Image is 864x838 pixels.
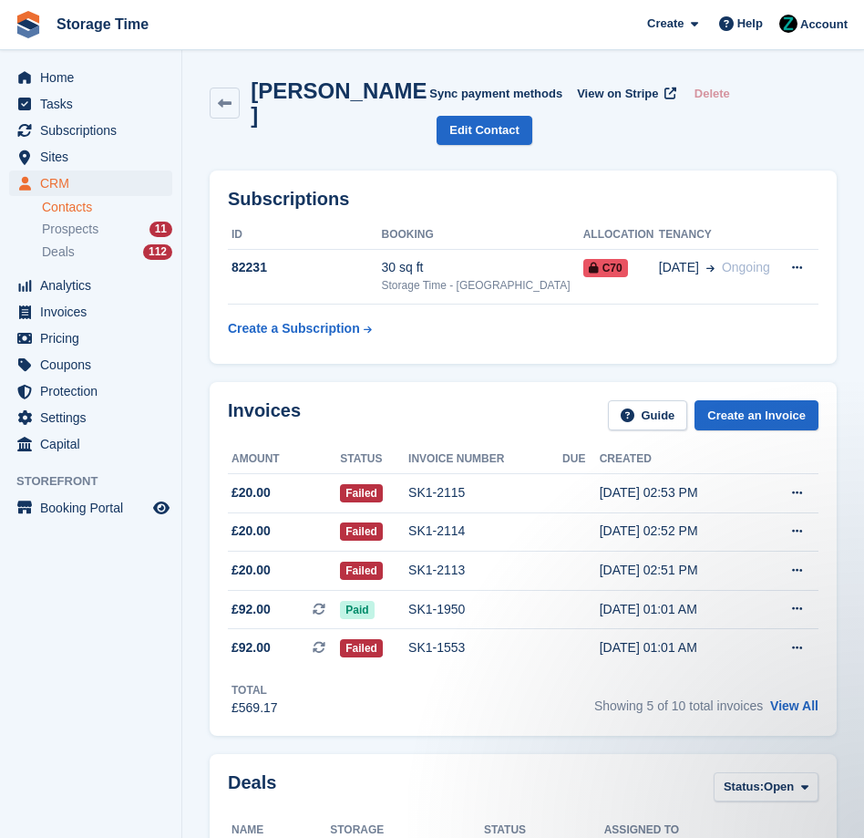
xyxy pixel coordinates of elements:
div: £569.17 [231,698,278,718]
span: Coupons [40,352,149,378]
a: Edit Contact [437,116,532,146]
span: Settings [40,405,149,430]
h2: Subscriptions [228,189,818,210]
div: SK1-2114 [408,522,562,541]
span: Capital [40,431,149,457]
h2: Deals [228,772,276,806]
button: Status: Open [714,772,818,802]
span: Account [800,16,848,34]
div: SK1-1553 [408,638,562,657]
div: 112 [143,244,172,260]
a: Prospects 11 [42,220,172,239]
a: Deals 112 [42,243,172,262]
a: menu [9,91,172,117]
a: Create a Subscription [228,312,372,346]
span: £92.00 [231,600,271,619]
a: menu [9,326,172,351]
a: menu [9,405,172,430]
th: Amount [228,445,340,474]
div: [DATE] 02:53 PM [600,483,757,502]
a: View All [770,698,818,713]
div: Storage Time - [GEOGRAPHIC_DATA] [382,277,583,294]
span: £20.00 [231,561,271,580]
span: Sites [40,144,149,170]
div: [DATE] 02:51 PM [600,561,757,580]
th: Status [340,445,408,474]
a: Contacts [42,199,172,216]
a: menu [9,171,172,196]
a: Create an Invoice [694,400,818,430]
a: View on Stripe [570,78,680,109]
span: Showing 5 of 10 total invoices [594,698,763,713]
div: SK1-2115 [408,483,562,502]
span: Failed [340,562,383,580]
span: Booking Portal [40,495,149,521]
th: Invoice number [408,445,562,474]
span: £20.00 [231,522,271,541]
div: Create a Subscription [228,319,360,338]
h2: Invoices [228,400,301,430]
span: Pricing [40,326,149,351]
div: 11 [149,222,172,237]
a: menu [9,118,172,143]
span: C70 [583,259,628,277]
a: menu [9,431,172,457]
span: Storefront [16,472,181,491]
span: £92.00 [231,638,271,657]
span: Help [737,15,763,33]
a: menu [9,378,172,404]
th: ID [228,221,382,250]
div: 82231 [228,258,382,277]
span: Open [764,778,794,796]
th: Created [600,445,757,474]
th: Booking [382,221,583,250]
span: CRM [40,171,149,196]
span: Failed [340,639,383,657]
div: [DATE] 01:01 AM [600,638,757,657]
a: Preview store [150,497,172,519]
a: menu [9,273,172,298]
a: menu [9,65,172,90]
div: [DATE] 01:01 AM [600,600,757,619]
div: 30 sq ft [382,258,583,277]
a: Guide [608,400,688,430]
span: Status: [724,778,764,796]
th: Tenancy [659,221,777,250]
button: Sync payment methods [429,78,562,109]
h2: [PERSON_NAME] [251,78,429,128]
span: Failed [340,484,383,502]
span: Create [647,15,684,33]
span: £20.00 [231,483,271,502]
span: Analytics [40,273,149,298]
span: Failed [340,522,383,541]
a: Storage Time [49,9,156,39]
a: menu [9,352,172,378]
span: Deals [42,243,75,261]
img: stora-icon-8386f47178a22dfd0bd8f6a31ec36ba5ce8667c1dd55bd0f319d3a0aa187defe.svg [15,11,42,38]
div: SK1-1950 [408,600,562,619]
span: Protection [40,378,149,404]
span: Invoices [40,299,149,325]
a: menu [9,144,172,170]
span: View on Stripe [577,85,658,103]
span: Subscriptions [40,118,149,143]
button: Delete [687,78,737,109]
div: [DATE] 02:52 PM [600,522,757,541]
span: Ongoing [722,260,770,274]
th: Allocation [583,221,659,250]
a: menu [9,495,172,521]
a: menu [9,299,172,325]
th: Due [562,445,600,474]
span: Paid [340,601,374,619]
span: Prospects [42,221,98,238]
img: Zain Sarwar [779,15,797,33]
span: Home [40,65,149,90]
span: Tasks [40,91,149,117]
span: [DATE] [659,258,699,277]
div: Total [231,682,278,698]
div: SK1-2113 [408,561,562,580]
